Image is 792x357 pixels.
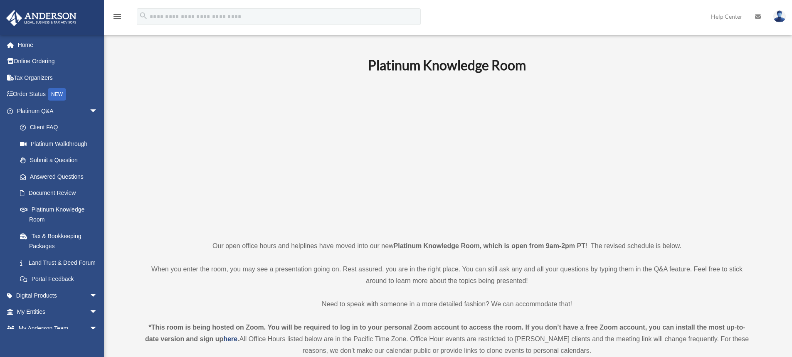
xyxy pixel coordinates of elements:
[12,201,106,228] a: Platinum Knowledge Room
[89,320,106,337] span: arrow_drop_down
[12,271,110,288] a: Portal Feedback
[6,86,110,103] a: Order StatusNEW
[112,12,122,22] i: menu
[145,324,745,342] strong: *This room is being hosted on Zoom. You will be required to log in to your personal Zoom account ...
[143,322,752,357] div: All Office Hours listed below are in the Pacific Time Zone. Office Hour events are restricted to ...
[368,57,526,73] b: Platinum Knowledge Room
[6,304,110,320] a: My Entitiesarrow_drop_down
[237,335,239,342] strong: .
[143,240,752,252] p: Our open office hours and helplines have moved into our new ! The revised schedule is below.
[12,185,110,202] a: Document Review
[12,228,110,254] a: Tax & Bookkeeping Packages
[48,88,66,101] div: NEW
[143,263,752,287] p: When you enter the room, you may see a presentation going on. Rest assured, you are in the right ...
[223,335,237,342] a: here
[12,168,110,185] a: Answered Questions
[12,119,110,136] a: Client FAQ
[6,320,110,337] a: My Anderson Teamarrow_drop_down
[322,84,572,225] iframe: 231110_Toby_KnowledgeRoom
[89,304,106,321] span: arrow_drop_down
[12,135,110,152] a: Platinum Walkthrough
[4,10,79,26] img: Anderson Advisors Platinum Portal
[12,254,110,271] a: Land Trust & Deed Forum
[773,10,786,22] img: User Pic
[6,103,110,119] a: Platinum Q&Aarrow_drop_down
[139,11,148,20] i: search
[6,287,110,304] a: Digital Productsarrow_drop_down
[143,298,752,310] p: Need to speak with someone in a more detailed fashion? We can accommodate that!
[6,69,110,86] a: Tax Organizers
[394,242,585,249] strong: Platinum Knowledge Room, which is open from 9am-2pm PT
[89,103,106,120] span: arrow_drop_down
[12,152,110,169] a: Submit a Question
[6,37,110,53] a: Home
[6,53,110,70] a: Online Ordering
[89,287,106,304] span: arrow_drop_down
[112,15,122,22] a: menu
